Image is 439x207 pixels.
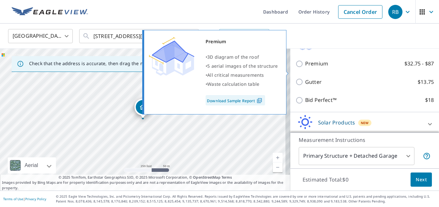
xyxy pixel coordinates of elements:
p: Check that the address is accurate, then drag the marker over the correct structure. [29,61,215,66]
div: Solar ProductsNew [295,115,434,133]
img: Pdf Icon [255,98,264,103]
div: Dropped pin, building 1, Residential property, 5479 Wagonseller Rd Green Valley, IL 61534 [134,99,151,119]
span: © 2025 TomTom, Earthstar Geographics SIO, © 2025 Microsoft Corporation, © [59,175,232,180]
div: • [206,62,278,71]
a: Current Level 17, Zoom In [273,153,283,163]
a: Privacy Policy [25,197,46,201]
p: Gutter [305,78,322,86]
button: Next [411,172,432,187]
span: 3D diagram of the roof [207,54,259,60]
img: EV Logo [12,7,88,17]
div: Primary Structure + Detached Garage [299,147,414,165]
span: Your report will include the primary structure and a detached garage if one exists. [423,152,431,160]
a: OpenStreetMap [193,175,220,180]
p: | [3,197,46,201]
p: © 2025 Eagle View Technologies, Inc. and Pictometry International Corp. All Rights Reserved. Repo... [56,194,436,204]
p: Measurement Instructions [299,136,431,144]
div: • [206,53,278,62]
a: Terms [221,175,232,180]
span: 5 aerial images of the structure [207,63,278,69]
a: Cancel Order [338,5,382,19]
p: Solar Products [318,119,355,126]
p: $18 [425,96,434,104]
p: Estimated Total: $0 [297,172,354,187]
div: Aerial [8,157,56,173]
div: RB [388,5,402,19]
p: Premium [305,60,328,68]
input: Search by address or latitude-longitude [93,27,186,45]
a: Terms of Use [3,197,23,201]
span: New [361,120,369,125]
div: • [206,71,278,80]
span: Next [416,176,427,184]
p: $32.75 - $87 [404,60,434,68]
span: All critical measurements [207,72,264,78]
p: $13.75 [418,78,434,86]
div: Aerial [23,157,40,173]
a: Download Sample Report [206,95,265,105]
span: Waste calculation table [207,81,259,87]
p: Bid Perfect™ [305,96,337,104]
div: Premium [206,37,278,46]
img: Premium [149,37,194,76]
a: Current Level 17, Zoom Out [273,163,283,172]
div: • [206,80,278,89]
div: [GEOGRAPHIC_DATA] [8,27,73,45]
